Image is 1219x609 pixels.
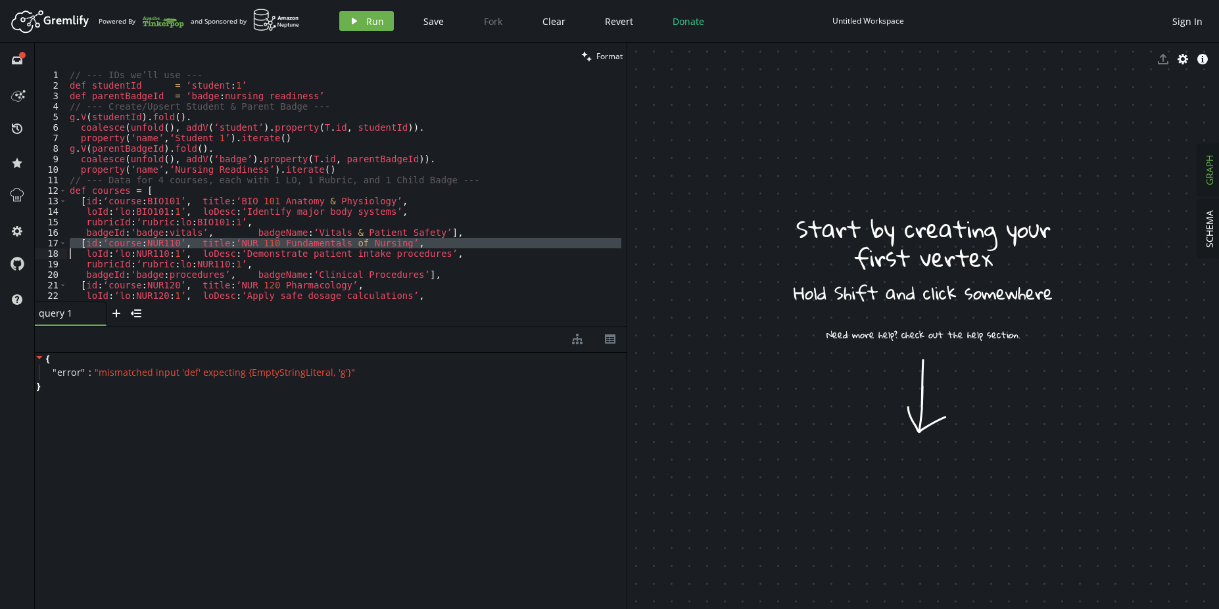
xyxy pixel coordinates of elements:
[35,248,67,259] div: 18
[35,175,67,185] div: 11
[1203,210,1216,248] span: SCHEMA
[35,91,67,101] div: 3
[253,9,300,32] img: AWS Neptune
[423,15,444,28] span: Save
[595,11,643,31] button: Revert
[605,15,633,28] span: Revert
[35,206,67,217] div: 14
[81,366,85,378] span: "
[35,154,67,164] div: 9
[35,80,67,91] div: 2
[414,11,454,31] button: Save
[1203,155,1216,185] span: GRAPH
[339,11,394,31] button: Run
[35,269,67,280] div: 20
[35,280,67,290] div: 21
[35,227,67,238] div: 16
[39,307,91,319] span: query 1
[57,367,82,378] span: error
[832,16,904,26] div: Untitled Workspace
[473,11,513,31] button: Fork
[46,353,49,365] span: {
[35,380,40,392] span: }
[35,70,67,80] div: 1
[35,112,67,122] div: 5
[95,366,355,378] span: " mismatched input 'def' expecting {EmptyStringLiteral, 'g'} "
[89,367,91,378] span: :
[1166,11,1209,31] button: Sign In
[99,10,184,33] div: Powered By
[673,15,704,28] span: Donate
[35,185,67,196] div: 12
[663,11,714,31] button: Donate
[35,290,67,301] div: 22
[533,11,575,31] button: Clear
[35,238,67,248] div: 17
[484,15,502,28] span: Fork
[35,101,67,112] div: 4
[35,164,67,175] div: 10
[35,196,67,206] div: 13
[35,133,67,143] div: 7
[1172,15,1203,28] span: Sign In
[596,51,623,62] span: Format
[53,366,57,378] span: "
[542,15,565,28] span: Clear
[577,43,627,70] button: Format
[191,9,300,34] div: and Sponsored by
[35,217,67,227] div: 15
[35,259,67,269] div: 19
[366,15,384,28] span: Run
[35,143,67,154] div: 8
[35,301,67,311] div: 23
[35,122,67,133] div: 6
